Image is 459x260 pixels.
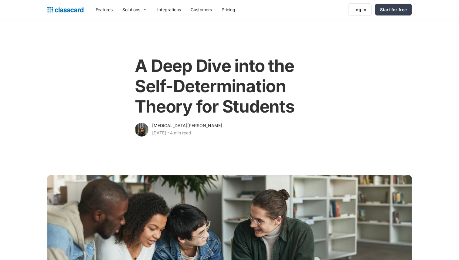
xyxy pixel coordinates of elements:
div: Log in [353,6,366,13]
a: Logo [47,5,83,14]
div: ‧ [166,129,170,138]
a: Start for free [375,4,412,15]
div: 4 min read [170,129,191,137]
a: Features [91,3,117,16]
div: [DATE] [152,129,166,137]
div: Solutions [122,6,140,13]
div: Start for free [380,6,407,13]
div: [MEDICAL_DATA][PERSON_NAME] [152,122,222,129]
a: Customers [186,3,217,16]
a: Integrations [152,3,186,16]
a: Pricing [217,3,240,16]
a: Log in [348,3,372,16]
h1: A Deep Dive into the Self-Determination Theory for Students [135,56,324,117]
